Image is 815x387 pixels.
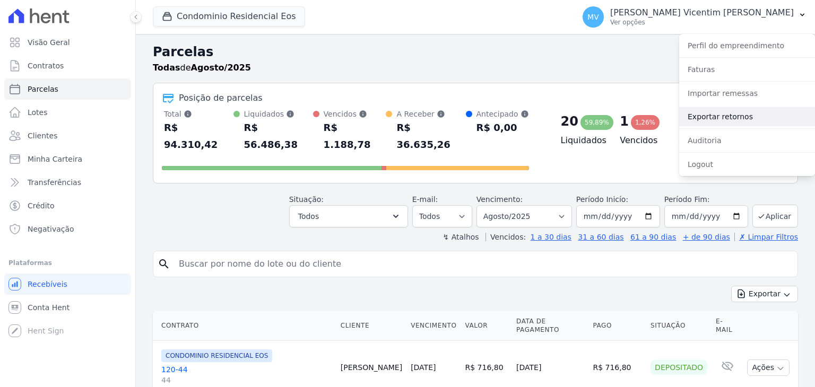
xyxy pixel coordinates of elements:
span: 44 [161,375,332,385]
div: 1 [620,113,629,130]
span: Recebíveis [28,279,67,289]
label: Período Fim: [664,194,748,205]
th: Situação [646,311,712,341]
button: Aplicar [752,205,798,227]
a: Parcelas [4,78,131,100]
span: Lotes [28,107,48,118]
p: Ver opções [610,18,794,27]
div: Plataformas [8,257,127,269]
a: Contratos [4,55,131,76]
strong: Agosto/2025 [191,63,251,73]
div: 20 [561,113,578,130]
a: Minha Carteira [4,148,131,170]
a: Negativação [4,218,131,240]
a: Importar remessas [679,84,815,103]
span: Contratos [28,60,64,71]
a: Recebíveis [4,274,131,295]
th: Cliente [336,311,406,341]
div: Antecipado [476,109,529,119]
label: ↯ Atalhos [443,233,479,241]
input: Buscar por nome do lote ou do cliente [172,253,793,275]
span: Conta Hent [28,302,70,313]
label: Situação: [289,195,324,204]
a: Logout [679,155,815,174]
h2: Parcelas [153,42,798,61]
div: 1,26% [631,115,660,130]
p: de [153,61,251,74]
button: Ações [747,359,790,376]
a: 31 a 60 dias [578,233,623,241]
a: ✗ Limpar Filtros [734,233,798,241]
span: Minha Carteira [28,154,82,164]
a: Transferências [4,172,131,193]
div: R$ 94.310,42 [164,119,233,153]
a: 120-4444 [161,364,332,385]
a: Exportar retornos [679,107,815,126]
a: 61 a 90 dias [630,233,676,241]
label: Período Inicío: [576,195,628,204]
h4: Vencidos [620,134,662,147]
i: search [158,258,170,270]
button: Todos [289,205,408,227]
label: Vencidos: [485,233,526,241]
th: Pago [588,311,646,341]
button: Condominio Residencial Eos [153,6,305,27]
div: R$ 56.486,38 [244,119,313,153]
a: Faturas [679,60,815,79]
a: 1 a 30 dias [531,233,571,241]
div: R$ 0,00 [476,119,529,136]
a: Perfil do empreendimento [679,36,815,55]
strong: Todas [153,63,180,73]
a: Auditoria [679,131,815,150]
div: Posição de parcelas [179,92,263,104]
div: Vencidos [324,109,386,119]
th: E-mail [712,311,743,341]
a: + de 90 dias [683,233,730,241]
th: Data de Pagamento [512,311,588,341]
button: MV [PERSON_NAME] Vicentim [PERSON_NAME] Ver opções [574,2,815,32]
span: Clientes [28,130,57,141]
label: E-mail: [412,195,438,204]
h4: Liquidados [561,134,603,147]
div: R$ 1.188,78 [324,119,386,153]
span: Negativação [28,224,74,234]
button: Exportar [731,286,798,302]
div: R$ 36.635,26 [396,119,465,153]
a: Crédito [4,195,131,216]
a: Visão Geral [4,32,131,53]
a: [DATE] [411,363,436,372]
span: Transferências [28,177,81,188]
span: MV [587,13,599,21]
th: Vencimento [406,311,461,341]
span: CONDOMINIO RESIDENCIAL EOS [161,349,272,362]
span: Visão Geral [28,37,70,48]
label: Vencimento: [476,195,523,204]
a: Conta Hent [4,297,131,318]
div: 59,89% [580,115,613,130]
span: Todos [298,210,319,223]
div: Depositado [651,360,707,375]
div: Total [164,109,233,119]
span: Parcelas [28,84,58,94]
p: [PERSON_NAME] Vicentim [PERSON_NAME] [610,7,794,18]
th: Valor [461,311,513,341]
th: Contrato [153,311,336,341]
div: Liquidados [244,109,313,119]
a: Clientes [4,125,131,146]
div: A Receber [396,109,465,119]
a: Lotes [4,102,131,123]
span: Crédito [28,200,55,211]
